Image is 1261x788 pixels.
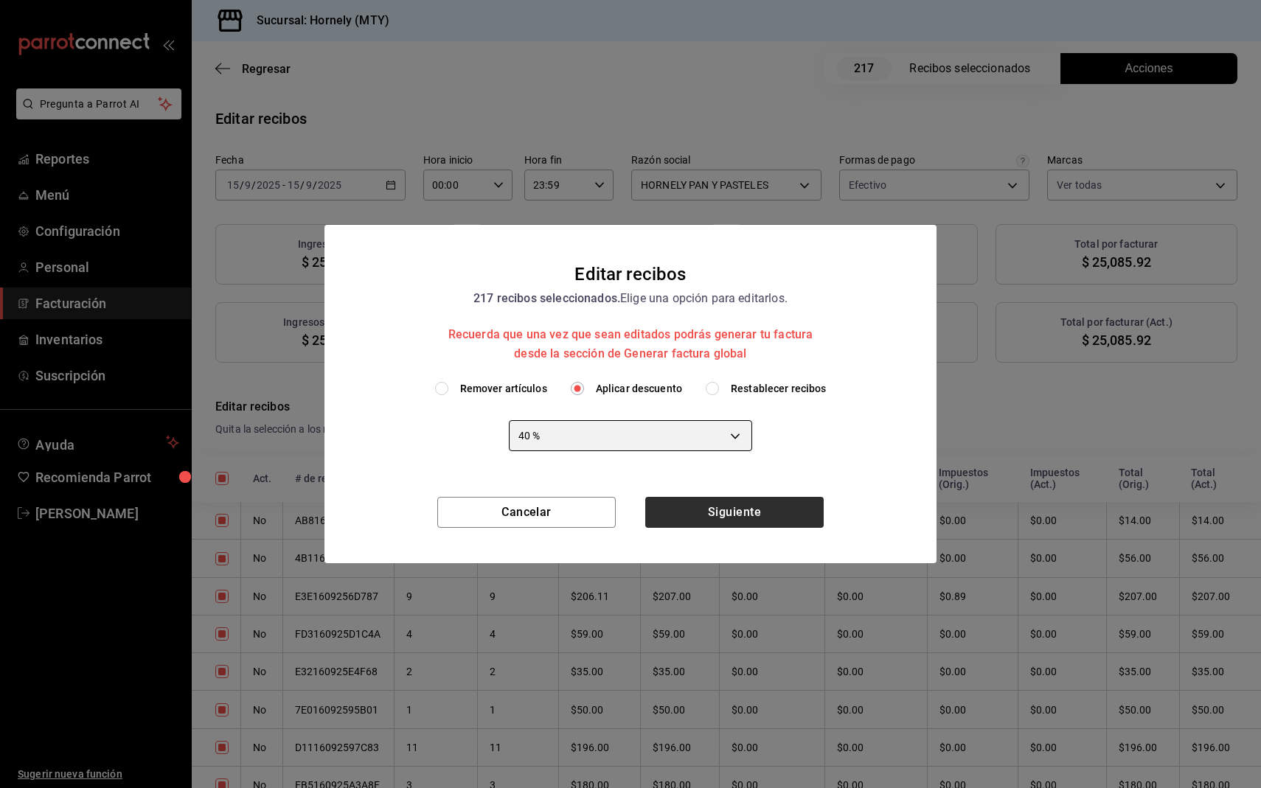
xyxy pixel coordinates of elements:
[731,381,827,397] span: Restablecer recibos
[645,497,824,528] button: Siguiente
[509,420,752,451] div: 40 %
[437,497,616,528] button: Cancelar
[342,381,919,397] div: editionType
[596,381,682,397] span: Aplicar descuento
[435,289,826,363] div: Elige una opción para editarlos.
[435,325,826,363] div: Recuerda que una vez que sean editados podrás generar tu factura desde la sección de Generar fact...
[473,291,620,305] strong: 217 recibos seleccionados.
[460,381,547,397] span: Remover artículos
[574,260,686,288] div: Editar recibos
